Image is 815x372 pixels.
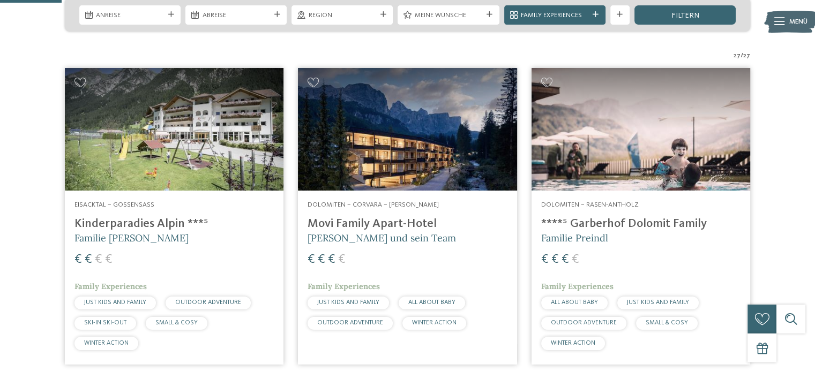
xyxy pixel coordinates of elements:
[308,253,315,266] span: €
[551,299,598,306] span: ALL ABOUT BABY
[298,68,517,191] img: Familienhotels gesucht? Hier findet ihr die besten!
[309,11,376,20] span: Region
[74,201,154,208] span: Eisacktal – Gossensass
[743,51,750,60] span: 27
[317,299,379,306] span: JUST KIDS AND FAMILY
[532,68,750,365] a: Familienhotels gesucht? Hier findet ihr die besten! Dolomiten – Rasen-Antholz ****ˢ Garberhof Dol...
[415,11,482,20] span: Meine Wünsche
[741,51,743,60] span: /
[74,253,82,266] span: €
[105,253,113,266] span: €
[532,68,750,191] img: Familienhotels gesucht? Hier findet ihr die besten!
[541,232,608,244] span: Familie Preindl
[317,320,383,326] span: OUTDOOR ADVENTURE
[572,253,579,266] span: €
[65,68,283,365] a: Familienhotels gesucht? Hier findet ihr die besten! Eisacktal – Gossensass Kinderparadies Alpin *...
[551,340,595,346] span: WINTER ACTION
[521,11,588,20] span: Family Experiences
[541,217,741,231] h4: ****ˢ Garberhof Dolomit Family
[155,320,198,326] span: SMALL & COSY
[671,12,699,19] span: filtern
[627,299,689,306] span: JUST KIDS AND FAMILY
[408,299,455,306] span: ALL ABOUT BABY
[74,282,147,291] span: Family Experiences
[96,11,163,20] span: Anreise
[175,299,241,306] span: OUTDOOR ADVENTURE
[95,253,102,266] span: €
[308,282,380,291] span: Family Experiences
[562,253,569,266] span: €
[84,299,146,306] span: JUST KIDS AND FAMILY
[318,253,325,266] span: €
[551,253,559,266] span: €
[308,217,507,231] h4: Movi Family Apart-Hotel
[74,217,274,231] h4: Kinderparadies Alpin ***ˢ
[328,253,335,266] span: €
[338,253,346,266] span: €
[74,232,189,244] span: Familie [PERSON_NAME]
[412,320,457,326] span: WINTER ACTION
[298,68,517,365] a: Familienhotels gesucht? Hier findet ihr die besten! Dolomiten – Corvara – [PERSON_NAME] Movi Fami...
[85,253,92,266] span: €
[65,68,283,191] img: Kinderparadies Alpin ***ˢ
[541,201,639,208] span: Dolomiten – Rasen-Antholz
[308,232,456,244] span: [PERSON_NAME] und sein Team
[84,340,129,346] span: WINTER ACTION
[308,201,439,208] span: Dolomiten – Corvara – [PERSON_NAME]
[541,282,614,291] span: Family Experiences
[203,11,270,20] span: Abreise
[541,253,549,266] span: €
[84,320,126,326] span: SKI-IN SKI-OUT
[734,51,741,60] span: 27
[551,320,617,326] span: OUTDOOR ADVENTURE
[646,320,688,326] span: SMALL & COSY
